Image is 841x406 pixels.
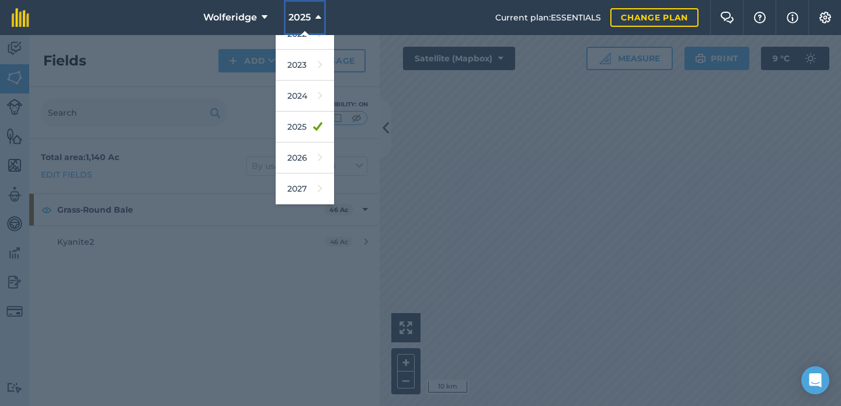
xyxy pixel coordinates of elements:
img: A question mark icon [753,12,767,23]
a: 2023 [276,50,334,81]
img: Two speech bubbles overlapping with the left bubble in the forefront [720,12,734,23]
div: Open Intercom Messenger [801,366,829,394]
span: 2025 [289,11,311,25]
img: svg+xml;base64,PHN2ZyB4bWxucz0iaHR0cDovL3d3dy53My5vcmcvMjAwMC9zdmciIHdpZHRoPSIxNyIgaGVpZ2h0PSIxNy... [787,11,798,25]
a: 2025 [276,112,334,143]
a: Change plan [610,8,698,27]
img: A cog icon [818,12,832,23]
a: 2027 [276,173,334,204]
a: 2024 [276,81,334,112]
span: Current plan : ESSENTIALS [495,11,601,24]
span: Wolferidge [203,11,257,25]
img: fieldmargin Logo [12,8,29,27]
a: 2026 [276,143,334,173]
